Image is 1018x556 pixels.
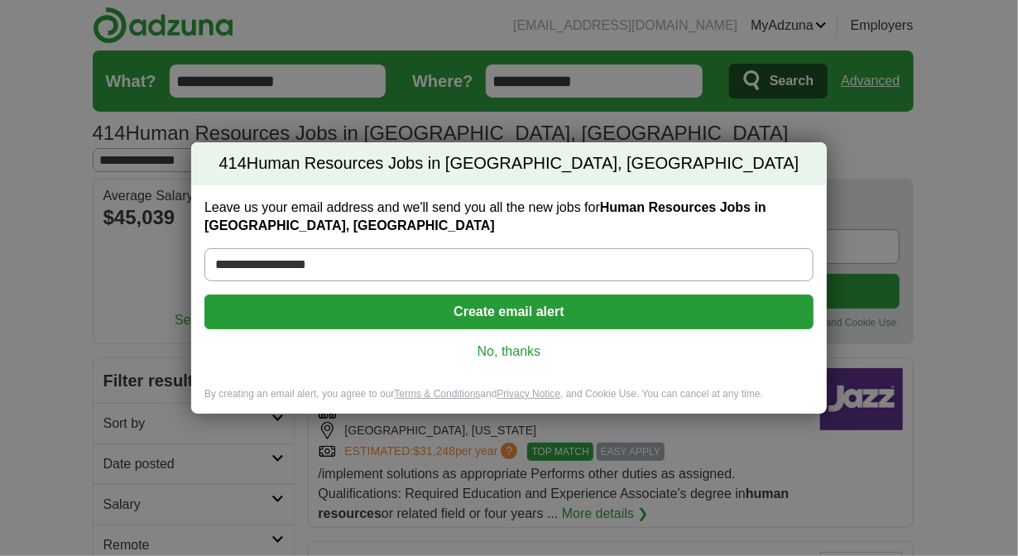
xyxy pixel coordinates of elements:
[204,199,814,235] label: Leave us your email address and we'll send you all the new jobs for
[394,388,480,400] a: Terms & Conditions
[204,200,766,232] strong: Human Resources Jobs in [GEOGRAPHIC_DATA], [GEOGRAPHIC_DATA]
[204,295,814,329] button: Create email alert
[191,142,827,185] h2: Human Resources Jobs in [GEOGRAPHIC_DATA], [GEOGRAPHIC_DATA]
[497,388,561,400] a: Privacy Notice
[219,152,247,175] span: 414
[218,343,800,361] a: No, thanks
[191,387,827,415] div: By creating an email alert, you agree to our and , and Cookie Use. You can cancel at any time.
